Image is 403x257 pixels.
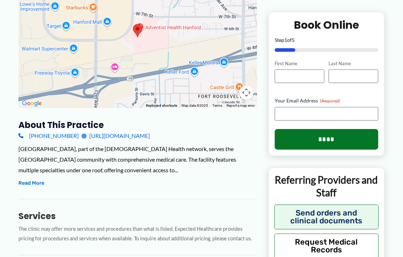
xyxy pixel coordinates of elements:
[20,99,44,108] img: Google
[239,85,253,100] button: Map camera controls
[146,103,177,108] button: Keyboard shortcuts
[18,211,257,222] h3: Services
[274,204,379,229] button: Send orders and clinical documents
[18,119,257,130] h3: About this practice
[18,224,257,244] p: The clinic may offer more services and procedures than what is listed. Expected Healthcare provid...
[284,37,287,43] span: 1
[20,99,44,108] a: Open this area in Google Maps (opens a new window)
[212,104,222,107] a: Terms (opens in new tab)
[292,37,295,43] span: 5
[226,104,255,107] a: Report a map error
[82,130,150,141] a: [URL][DOMAIN_NAME]
[18,130,79,141] a: [PHONE_NUMBER]
[275,97,378,104] label: Your Email Address
[275,60,324,67] label: First Name
[320,98,340,104] span: (Required)
[275,37,378,42] p: Step of
[274,173,379,199] p: Referring Providers and Staff
[18,144,257,175] div: [GEOGRAPHIC_DATA], part of the [DEMOGRAPHIC_DATA] Health network, serves the [GEOGRAPHIC_DATA] co...
[329,60,378,67] label: Last Name
[275,18,378,32] h2: Book Online
[18,179,44,188] button: Read More
[181,104,208,107] span: Map data ©2025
